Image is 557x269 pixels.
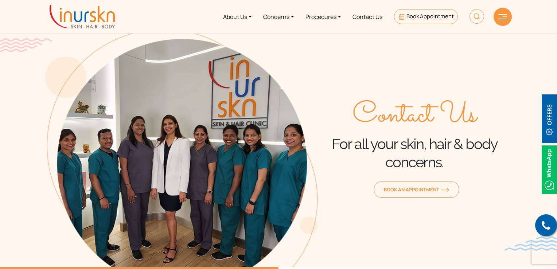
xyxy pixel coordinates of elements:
[542,165,557,173] a: Whatsappicon
[542,145,557,194] img: Whatsappicon
[498,14,507,19] img: hamLine.svg
[300,3,347,30] a: Procedures
[441,188,449,192] img: orange-arrow
[257,3,300,30] a: Concerns
[374,182,459,198] a: Book an Appointmentorange-arrow
[505,236,557,251] img: bluewave
[352,99,477,132] span: Contact Us
[470,9,484,24] img: HeaderSearch
[542,94,557,143] img: offerBt
[45,29,318,267] img: about-the-team-img
[217,3,257,30] a: About Us
[347,3,388,30] a: Contact Us
[394,9,458,24] a: Book Appointment
[50,5,115,28] img: inurskn-logo
[406,12,454,20] span: Book Appointment
[318,99,512,171] div: For all your skin, hair & body concerns.
[384,186,449,193] span: Book an Appointment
